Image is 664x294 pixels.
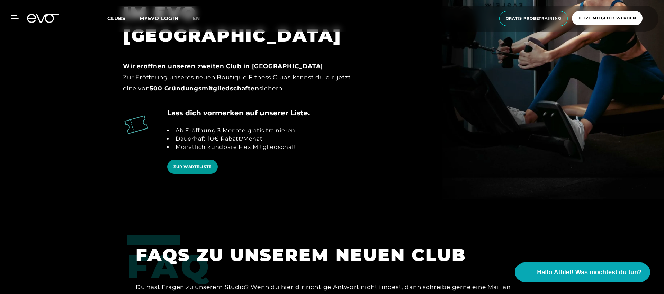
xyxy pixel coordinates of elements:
[192,15,208,23] a: en
[123,63,323,70] strong: Wir eröffnen unseren zweiten Club in [GEOGRAPHIC_DATA]
[136,244,520,266] h1: FAQS ZU UNSEREM NEUEN CLUB
[107,15,140,21] a: Clubs
[173,143,296,151] li: Monatlich kündbare Flex Mitgliedschaft
[578,15,636,21] span: Jetzt Mitglied werden
[537,268,642,277] span: Hallo Athlet! Was möchtest du tun?
[173,126,296,135] li: Ab Eröffnung 3 Monate gratis trainieren
[150,85,259,92] strong: 500 Gründungsmitgliedschaften
[192,15,200,21] span: en
[506,16,561,21] span: Gratis Probetraining
[123,61,361,94] div: Zur Eröffnung unseres neuen Boutique Fitness Clubs kannst du dir jetzt eine von sichern.
[107,15,126,21] span: Clubs
[497,11,570,26] a: Gratis Probetraining
[167,108,310,118] h4: Lass dich vormerken auf unserer Liste.
[140,15,179,21] a: MYEVO LOGIN
[173,135,296,143] li: Dauerhaft 10€ Rabatt/Monat
[167,160,218,174] a: ZUR WARTELISTE
[570,11,645,26] a: Jetzt Mitglied werden
[173,164,212,170] span: ZUR WARTELISTE
[515,262,650,282] button: Hallo Athlet! Was möchtest du tun?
